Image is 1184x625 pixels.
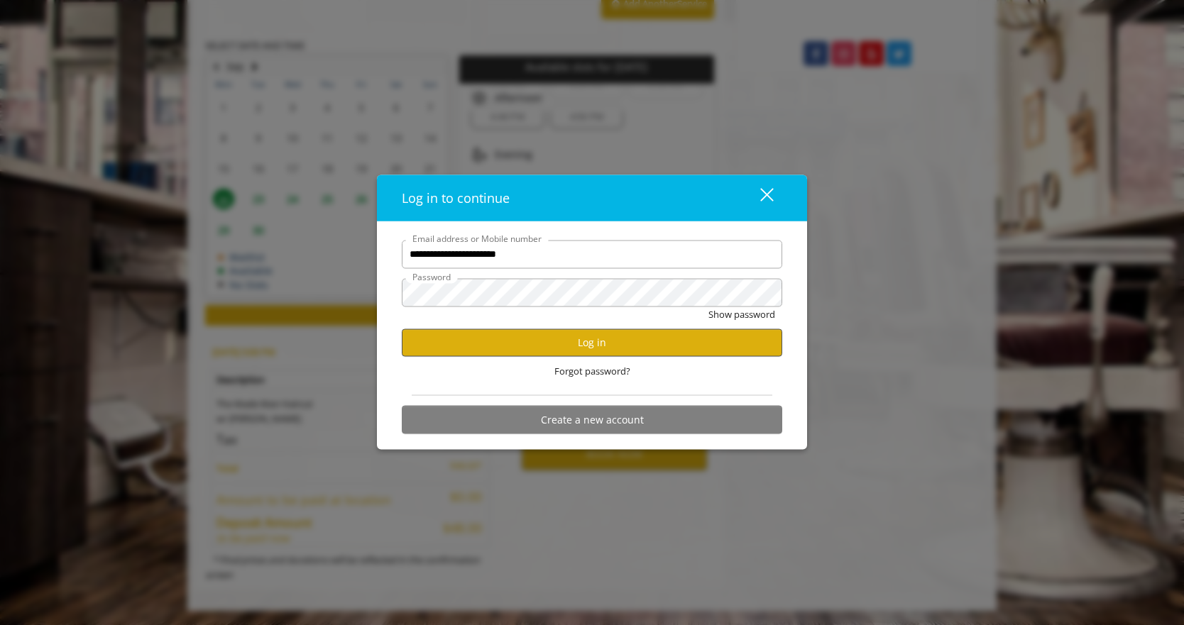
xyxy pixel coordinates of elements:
[554,363,630,378] span: Forgot password?
[708,306,775,321] button: Show password
[744,187,772,209] div: close dialog
[402,278,782,306] input: Password
[734,183,782,212] button: close dialog
[402,406,782,433] button: Create a new account
[405,270,458,283] label: Password
[402,189,510,206] span: Log in to continue
[402,240,782,268] input: Email address or Mobile number
[402,328,782,356] button: Log in
[405,231,549,245] label: Email address or Mobile number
